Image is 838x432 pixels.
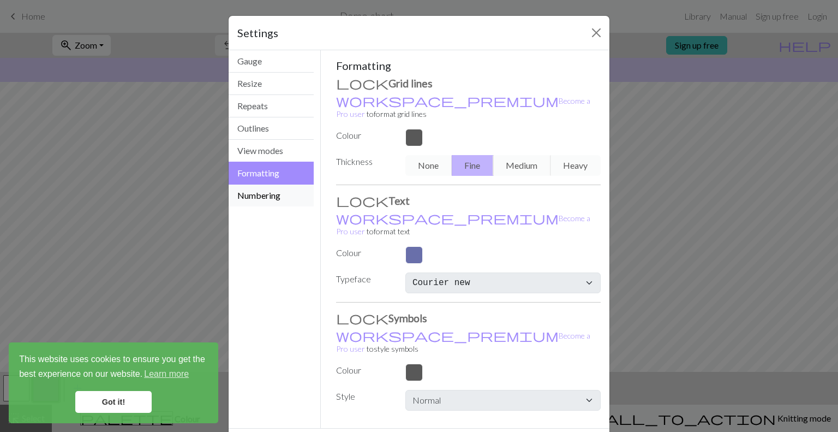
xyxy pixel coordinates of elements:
[229,73,314,95] button: Resize
[237,25,278,41] h5: Settings
[336,210,559,226] span: workspace_premium
[336,214,590,236] a: Become a Pro user
[336,328,559,343] span: workspace_premium
[9,342,218,423] div: cookieconsent
[336,331,590,353] small: to style symbols
[336,76,601,90] h3: Grid lines
[229,140,314,162] button: View modes
[330,273,399,289] label: Typeface
[229,185,314,206] button: Numbering
[588,24,605,42] button: Close
[336,96,590,119] a: Become a Pro user
[229,117,314,140] button: Outlines
[330,129,399,142] label: Colour
[336,194,601,207] h3: Text
[336,59,601,72] h5: Formatting
[229,95,314,117] button: Repeats
[336,331,590,353] a: Become a Pro user
[336,214,590,236] small: to format text
[142,366,190,382] a: learn more about cookies
[330,155,399,171] label: Thickness
[229,162,314,185] button: Formatting
[330,246,399,259] label: Colour
[330,390,399,406] label: Style
[330,364,399,377] label: Colour
[336,311,601,324] h3: Symbols
[336,93,559,108] span: workspace_premium
[336,96,590,119] small: to format grid lines
[229,50,314,73] button: Gauge
[75,391,152,413] a: dismiss cookie message
[19,353,208,382] span: This website uses cookies to ensure you get the best experience on our website.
